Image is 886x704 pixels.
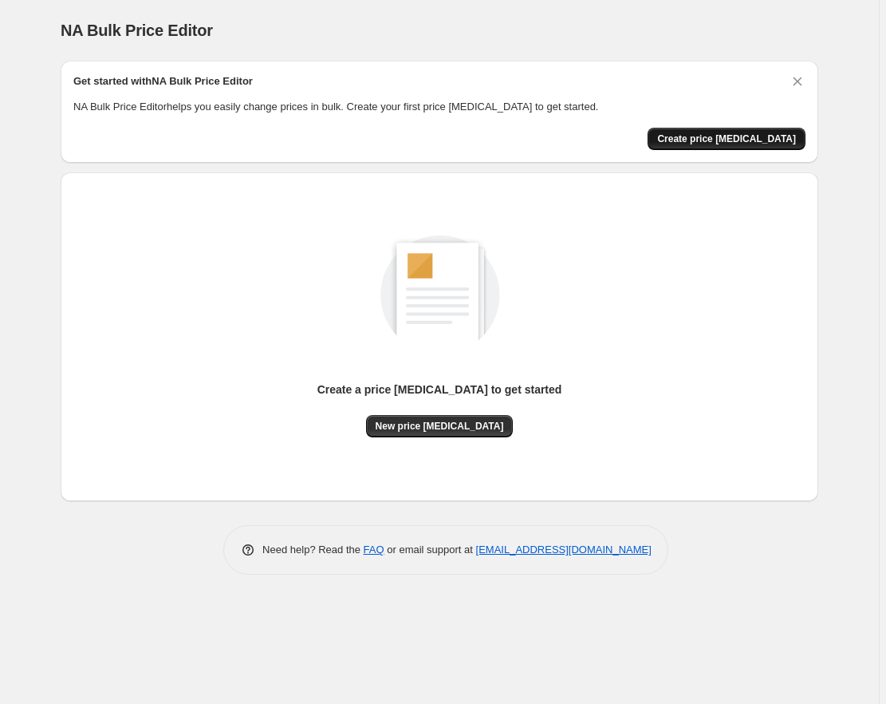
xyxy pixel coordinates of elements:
[366,415,514,437] button: New price [MEDICAL_DATA]
[73,99,805,115] p: NA Bulk Price Editor helps you easily change prices in bulk. Create your first price [MEDICAL_DAT...
[73,73,253,89] h2: Get started with NA Bulk Price Editor
[657,132,796,145] span: Create price [MEDICAL_DATA]
[648,128,805,150] button: Create price change job
[476,544,652,556] a: [EMAIL_ADDRESS][DOMAIN_NAME]
[61,22,213,39] span: NA Bulk Price Editor
[376,420,504,433] span: New price [MEDICAL_DATA]
[317,382,562,397] p: Create a price [MEDICAL_DATA] to get started
[262,544,364,556] span: Need help? Read the
[384,544,476,556] span: or email support at
[364,544,384,556] a: FAQ
[790,73,805,89] button: Dismiss card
